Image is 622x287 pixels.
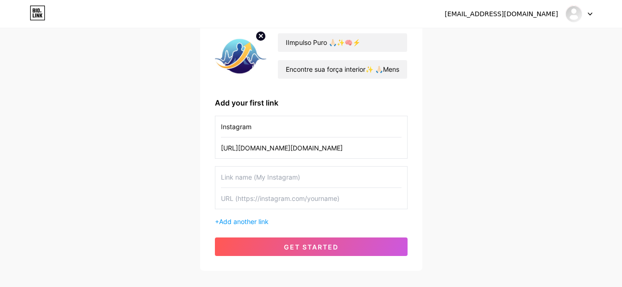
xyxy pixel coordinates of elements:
img: jwz6jwhw [565,5,583,23]
img: profile pic [215,29,267,82]
input: URL (https://instagram.com/yourname) [221,188,402,209]
input: URL (https://instagram.com/yourname) [221,137,402,158]
input: bio [278,60,407,79]
div: Add your first link [215,97,408,108]
span: Add another link [219,218,269,225]
div: [EMAIL_ADDRESS][DOMAIN_NAME] [445,9,558,19]
input: Your name [278,33,407,52]
input: Link name (My Instagram) [221,167,402,187]
button: get started [215,237,408,256]
span: get started [284,243,339,251]
div: + [215,217,408,226]
input: Link name (My Instagram) [221,116,402,137]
